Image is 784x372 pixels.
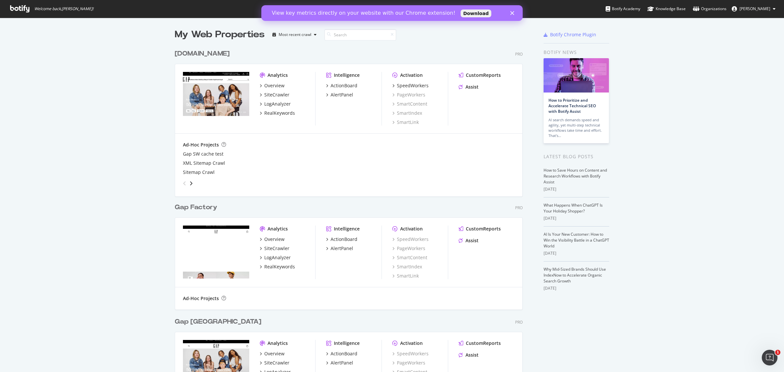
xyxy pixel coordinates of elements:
[392,263,422,270] a: SmartIndex
[762,350,777,365] iframe: Intercom live chat
[544,49,609,56] div: Botify news
[400,226,423,232] div: Activation
[183,151,223,157] a: Gap SW cache test
[466,340,501,347] div: CustomReports
[331,350,357,357] div: ActionBoard
[270,29,319,40] button: Most recent crawl
[183,160,225,166] a: XML Sitemap Crawl
[331,82,357,89] div: ActionBoard
[392,254,427,261] a: SmartContent
[268,226,288,232] div: Analytics
[268,340,288,347] div: Analytics
[647,6,686,12] div: Knowledge Base
[400,340,423,347] div: Activation
[264,263,295,270] div: RealKeywords
[175,49,232,59] a: [DOMAIN_NAME]
[261,5,523,21] iframe: Intercom live chat banner
[260,236,285,243] a: Overview
[544,266,606,284] a: Why Mid-Sized Brands Should Use IndexNow to Accelerate Organic Search Growth
[331,360,353,366] div: AlertPanel
[268,72,288,78] div: Analytics
[392,273,419,279] a: SmartLink
[515,319,523,325] div: Pro
[465,237,479,244] div: Assist
[392,92,425,98] a: PageWorkers
[175,49,230,59] div: [DOMAIN_NAME]
[264,82,285,89] div: Overview
[260,82,285,89] a: Overview
[175,203,220,212] a: Gap Factory
[264,92,289,98] div: SiteCrawler
[264,245,289,252] div: SiteCrawler
[326,360,353,366] a: AlertPanel
[459,72,501,78] a: CustomReports
[334,340,360,347] div: Intelligence
[606,6,640,12] div: Botify Academy
[264,360,289,366] div: SiteCrawler
[331,236,357,243] div: ActionBoard
[334,72,360,78] div: Intelligence
[740,6,770,11] span: shweta raje
[260,92,289,98] a: SiteCrawler
[392,245,425,252] a: PageWorkers
[465,84,479,90] div: Assist
[392,360,425,366] a: PageWorkers
[264,110,295,116] div: RealKeywords
[459,226,501,232] a: CustomReports
[392,101,427,107] a: SmartContent
[183,72,249,125] img: Gap.com
[260,254,291,261] a: LogAnalyzer
[392,119,419,126] a: SmartLink
[264,236,285,243] div: Overview
[459,352,479,358] a: Assist
[693,6,727,12] div: Organizations
[326,82,357,89] a: ActionBoard
[260,101,291,107] a: LogAnalyzer
[548,117,604,138] div: AI search demands speed and agility, yet multi-step technical workflows take time and effort. Tha...
[326,350,357,357] a: ActionBoard
[727,4,781,14] button: [PERSON_NAME]
[465,352,479,358] div: Assist
[334,226,360,232] div: Intelligence
[183,226,249,279] img: Gapfactory.com
[459,84,479,90] a: Assist
[515,51,523,57] div: Pro
[392,82,429,89] a: SpeedWorkers
[331,245,353,252] div: AlertPanel
[183,169,215,176] a: Sitemap Crawl
[548,97,596,114] a: How to Prioritize and Accelerate Technical SEO with Botify Assist
[459,340,501,347] a: CustomReports
[392,350,429,357] a: SpeedWorkers
[324,29,396,41] input: Search
[326,245,353,252] a: AlertPanel
[544,202,603,214] a: What Happens When ChatGPT Is Your Holiday Shopper?
[544,31,596,38] a: Botify Chrome Plugin
[466,226,501,232] div: CustomReports
[260,245,289,252] a: SiteCrawler
[392,236,429,243] a: SpeedWorkers
[544,215,609,221] div: [DATE]
[260,110,295,116] a: RealKeywords
[175,203,217,212] div: Gap Factory
[459,237,479,244] a: Assist
[331,92,353,98] div: AlertPanel
[175,28,265,41] div: My Web Properties
[260,263,295,270] a: RealKeywords
[550,31,596,38] div: Botify Chrome Plugin
[264,101,291,107] div: LogAnalyzer
[183,142,219,148] div: Ad-Hoc Projects
[544,250,609,256] div: [DATE]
